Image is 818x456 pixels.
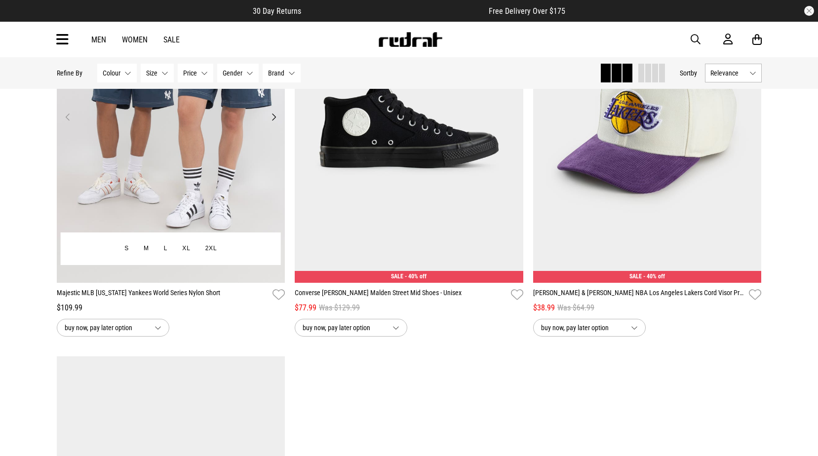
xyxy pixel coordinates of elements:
button: M [136,240,156,258]
button: Size [141,64,174,82]
span: SALE [629,273,642,280]
button: Next [268,111,280,123]
button: 2XL [198,240,225,258]
span: $77.99 [295,302,316,314]
p: Refine By [57,69,82,77]
span: buy now, pay later option [541,322,623,334]
button: S [117,240,136,258]
span: buy now, pay later option [303,322,385,334]
button: XL [175,240,197,258]
span: 30 Day Returns [253,6,301,16]
a: [PERSON_NAME] & [PERSON_NAME] NBA Los Angeles Lakers Cord Visor Pro Crown Snapback Cap [533,288,745,302]
a: Women [122,35,148,44]
span: buy now, pay later option [65,322,147,334]
button: Colour [97,64,137,82]
button: Previous [62,111,74,123]
button: Gender [217,64,259,82]
iframe: Customer reviews powered by Trustpilot [321,6,469,16]
span: Colour [103,69,120,77]
a: Converse [PERSON_NAME] Malden Street Mid Shoes - Unisex [295,288,507,302]
span: Free Delivery Over $175 [489,6,565,16]
a: Sale [163,35,180,44]
button: buy now, pay later option [295,319,407,337]
img: Redrat logo [378,32,443,47]
span: - 40% off [643,273,665,280]
button: buy now, pay later option [57,319,169,337]
a: Men [91,35,106,44]
span: Was $129.99 [319,302,360,314]
span: $38.99 [533,302,555,314]
span: Gender [223,69,242,77]
span: Price [183,69,197,77]
button: Sortby [680,67,697,79]
span: SALE [391,273,403,280]
button: Brand [263,64,301,82]
span: Was $64.99 [557,302,594,314]
a: Majestic MLB [US_STATE] Yankees World Series Nylon Short [57,288,269,302]
button: L [156,240,175,258]
button: Relevance [705,64,762,82]
span: Relevance [710,69,745,77]
button: Open LiveChat chat widget [8,4,38,34]
span: - 40% off [405,273,427,280]
button: Price [178,64,213,82]
span: Brand [268,69,284,77]
span: by [691,69,697,77]
button: buy now, pay later option [533,319,646,337]
span: Size [146,69,157,77]
div: $109.99 [57,302,285,314]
